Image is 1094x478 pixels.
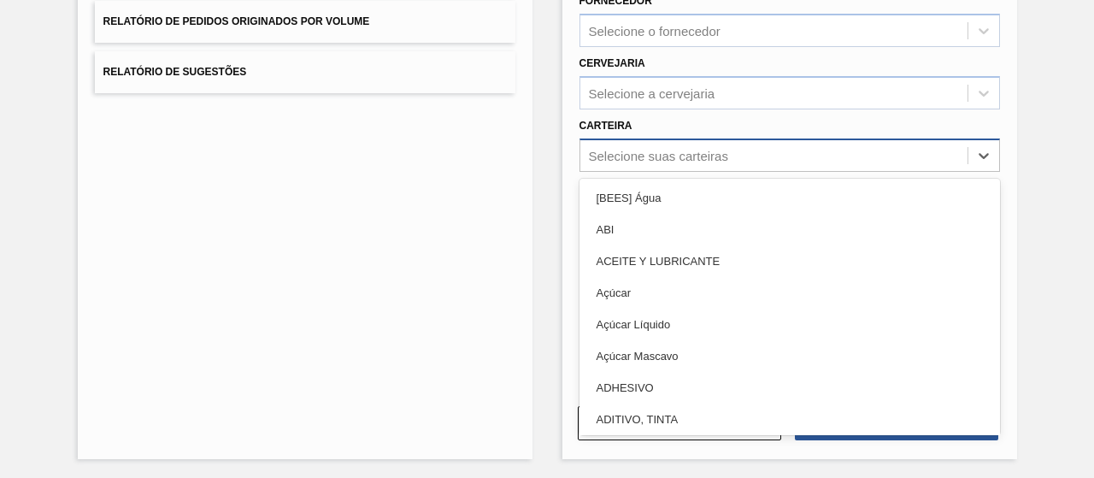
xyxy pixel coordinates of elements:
[103,66,247,78] span: Relatório de Sugestões
[579,277,1000,309] div: Açúcar
[579,120,632,132] label: Carteira
[95,51,515,93] button: Relatório de Sugestões
[579,245,1000,277] div: ACEITE Y LUBRICANTE
[589,24,721,38] div: Selecione o fornecedor
[579,57,645,69] label: Cervejaria
[589,86,715,100] div: Selecione a cervejaria
[579,340,1000,372] div: Açúcar Mascavo
[579,372,1000,404] div: ADHESIVO
[579,214,1000,245] div: ABI
[589,148,728,162] div: Selecione suas carteiras
[578,406,781,440] button: Limpar
[103,15,370,27] span: Relatório de Pedidos Originados por Volume
[579,182,1000,214] div: [BEES] Água
[579,309,1000,340] div: Açúcar Líquido
[95,1,515,43] button: Relatório de Pedidos Originados por Volume
[579,404,1000,435] div: ADITIVO, TINTA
